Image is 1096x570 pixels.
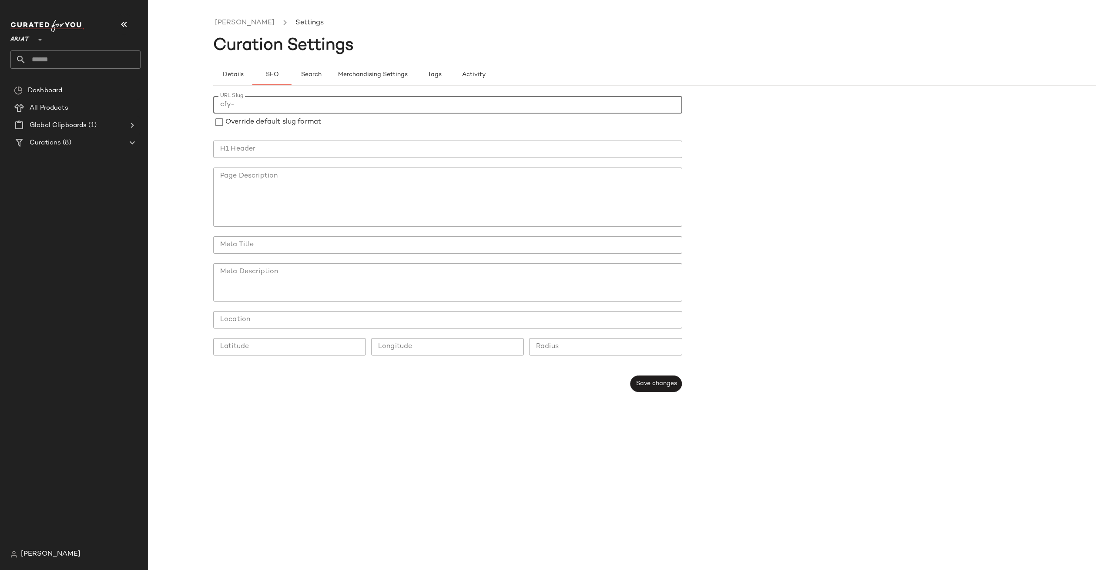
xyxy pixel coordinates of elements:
img: svg%3e [10,551,17,558]
span: (1) [87,121,96,131]
span: Curations [30,138,61,148]
span: Ariat [10,30,30,45]
button: Save changes [630,376,682,392]
span: (8) [61,138,71,148]
span: All Products [30,103,68,113]
span: [PERSON_NAME] [21,549,80,560]
img: cfy_white_logo.C9jOOHJF.svg [10,20,84,32]
span: SEO [265,71,278,78]
li: Settings [294,17,325,29]
span: Curation Settings [213,37,354,54]
span: Save changes [635,380,677,387]
span: Merchandising Settings [338,71,408,78]
span: Search [301,71,322,78]
span: Activity [462,71,486,78]
label: Override default slug format [225,114,321,131]
img: svg%3e [14,86,23,95]
span: Global Clipboards [30,121,87,131]
a: [PERSON_NAME] [215,17,275,29]
span: cfy- [220,100,235,110]
span: Tags [427,71,442,78]
span: Dashboard [28,86,62,96]
span: Details [222,71,243,78]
